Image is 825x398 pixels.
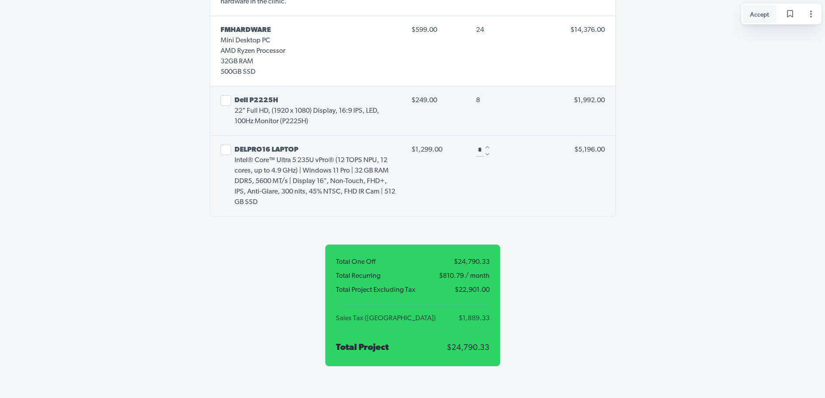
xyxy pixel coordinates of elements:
span: $24,790.33 [447,344,490,352]
span: Total One Off [336,259,413,266]
span: $1,889.33 [449,315,490,322]
span: $249.00 [411,93,462,107]
p: 32GB RAM [221,56,285,67]
span: $14,376.00 [570,27,605,34]
span: $1,992.00 [574,97,605,104]
span: $5,196.00 [574,146,605,153]
span: FMHARDWARE [221,27,271,34]
span: Accept [750,9,769,19]
span: 8 [476,97,480,104]
span: Sales Tax ([GEOGRAPHIC_DATA]) [336,315,445,322]
span: DELPRO16 LAPTOP [235,146,298,153]
button: Decrease [484,151,490,157]
span: / month [464,273,490,280]
span: Total Recurring [336,273,435,280]
span: $1,299.00 [411,143,462,157]
button: Increase [484,144,490,150]
span: Total Project [336,343,389,352]
p: Intel® Core™ Ultra 5 235U vPro® (12 TOPS NPU, 12 cores, up to 4.9 GHz) | Windows 11 Pro | 32 GB R... [235,145,397,208]
span: 24 [476,27,484,34]
span: $22,901.00 [437,287,490,294]
p: 500GB SSD [221,67,285,77]
span: Dell P2225H [235,97,278,104]
p: 22" Full HD, (1920 x 1080) Display, 16:9 IPS, LED, 100Hz Monitor (P2225H) [235,106,397,127]
span: $24,790.33 [416,259,490,266]
button: Accept [743,5,776,23]
p: Mini Desktop PC AMD Ryzen Processor [221,35,285,56]
span: $810.79 [439,273,464,280]
span: $599.00 [411,23,462,37]
span: Total Project Excluding Tax [336,287,433,294]
button: Page options [802,5,820,23]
